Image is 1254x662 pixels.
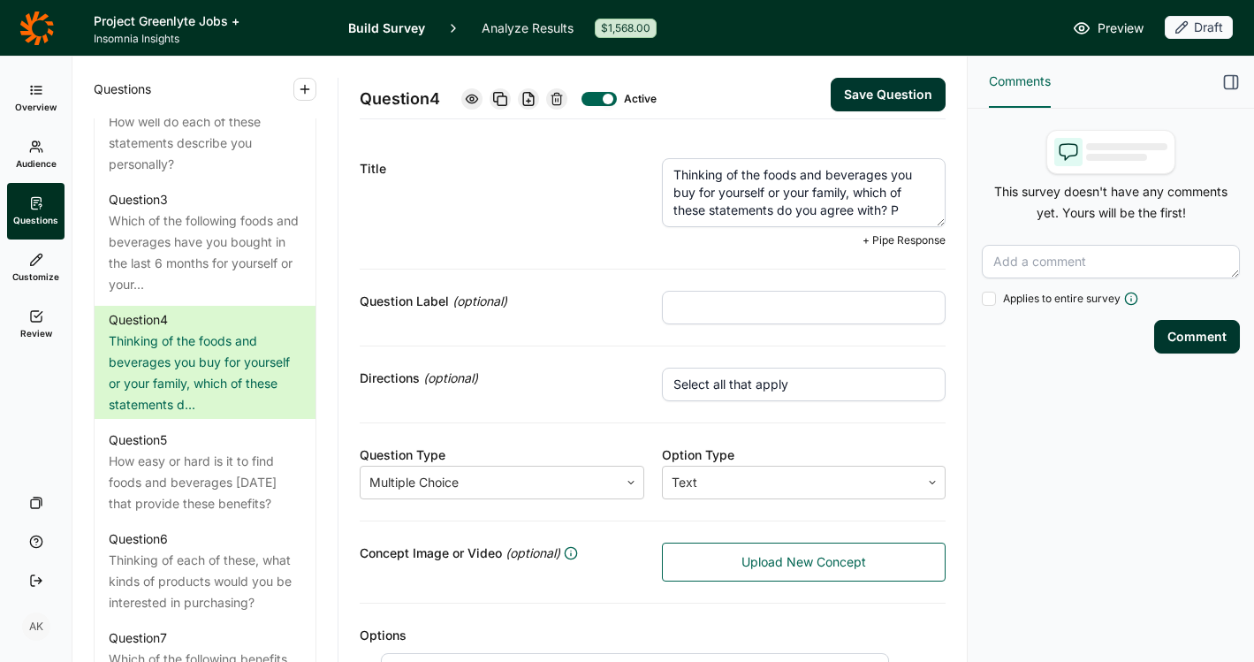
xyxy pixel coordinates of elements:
button: Save Question [831,78,946,111]
div: How easy or hard is it to find foods and beverages [DATE] that provide these benefits? [109,451,301,514]
div: Question Label [360,291,644,312]
div: Question Type [360,445,644,466]
h1: Project Greenlyte Jobs + [94,11,327,32]
a: Question4Thinking of the foods and beverages you buy for yourself or your family, which of these ... [95,306,315,419]
div: Thinking of each of these, what kinds of products would you be interested in purchasing? [109,550,301,613]
a: Customize [7,240,65,296]
a: Questions [7,183,65,240]
div: Active [624,92,652,106]
div: Concept Image or Video [360,543,644,564]
div: $1,568.00 [595,19,657,38]
span: Review [20,327,52,339]
button: Draft [1165,16,1233,41]
div: Question 4 [109,309,168,331]
div: AK [22,613,50,641]
a: Review [7,296,65,353]
span: Questions [13,214,58,226]
div: How well do each of these statements describe you personally? [109,111,301,175]
span: Customize [12,270,59,283]
a: Question2How well do each of these statements describe you personally? [95,87,315,179]
div: Options [360,625,946,646]
span: Upload New Concept [741,553,866,571]
button: Comments [989,57,1051,108]
div: Thinking of the foods and beverages you buy for yourself or your family, which of these statement... [109,331,301,415]
div: Delete [546,88,567,110]
span: Comments [989,71,1051,92]
textarea: Thinking of the foods and beverages you buy for yourself or your family, which of these statement... [662,158,946,227]
span: (optional) [423,368,478,389]
a: Question3Which of the following foods and beverages have you bought in the last 6 months for your... [95,186,315,299]
a: Audience [7,126,65,183]
div: Title [360,158,644,179]
span: (optional) [452,291,507,312]
a: Question5How easy or hard is it to find foods and beverages [DATE] that provide these benefits? [95,426,315,518]
span: Preview [1098,18,1144,39]
span: Questions [94,79,151,100]
span: Applies to entire survey [1003,292,1121,306]
a: Question6Thinking of each of these, what kinds of products would you be interested in purchasing? [95,525,315,617]
button: Comment [1154,320,1240,354]
span: + Pipe Response [863,233,946,247]
p: This survey doesn't have any comments yet. Yours will be the first! [982,181,1240,224]
a: Overview [7,70,65,126]
div: Which of the following foods and beverages have you bought in the last 6 months for yourself or y... [109,210,301,295]
span: Question 4 [360,87,440,111]
div: Question 5 [109,430,167,451]
div: Draft [1165,16,1233,39]
div: Directions [360,368,644,389]
span: (optional) [505,543,560,564]
div: Question 3 [109,189,168,210]
a: Preview [1073,18,1144,39]
span: Overview [15,101,57,113]
span: Insomnia Insights [94,32,327,46]
span: Audience [16,157,57,170]
div: Question 7 [109,628,167,649]
div: Option Type [662,445,946,466]
div: Question 6 [109,529,168,550]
